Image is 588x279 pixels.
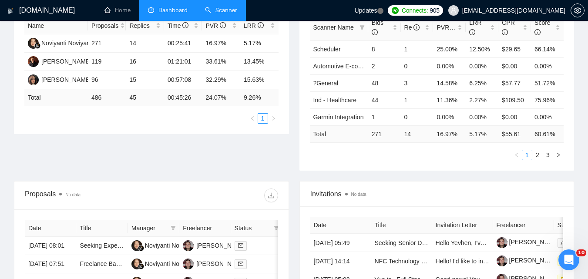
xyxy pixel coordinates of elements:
[76,255,128,273] td: Freelance Backend Developer (Ionic Mobile App + AI Integration) – Individuals Only
[271,116,276,121] span: right
[10,126,27,144] img: Profile image for Mariia
[466,74,498,91] td: 6.25%
[51,71,76,80] div: • [DATE]
[498,57,531,74] td: $0.00
[25,188,151,202] div: Proposals
[24,89,88,106] td: Total
[310,188,564,199] span: Invitations
[202,89,240,106] td: 24.07 %
[182,22,188,28] span: info-circle
[28,38,39,49] img: NN
[498,40,531,57] td: $29.65
[497,239,559,245] a: [PERSON_NAME]
[258,114,268,123] a: 1
[401,40,433,57] td: 1
[34,43,40,49] img: gigradar-bm.png
[401,125,433,142] td: 14
[543,150,553,160] a: 3
[511,150,522,160] li: Previous Page
[88,71,126,89] td: 96
[372,19,383,36] span: Bids
[313,114,364,121] a: Garmin Integration
[413,24,420,30] span: info-circle
[493,217,554,234] th: Freelancer
[64,3,111,18] h1: Messages
[138,245,144,251] img: gigradar-bm.png
[28,76,91,83] a: KA[PERSON_NAME]
[354,7,377,14] span: Updates
[88,17,126,34] th: Proposals
[274,225,279,231] span: filter
[41,75,91,84] div: [PERSON_NAME]
[371,217,432,234] th: Title
[498,108,531,125] td: $0.00
[531,57,564,74] td: 0.00%
[272,222,281,235] span: filter
[265,192,278,199] span: download
[534,19,551,36] span: Score
[10,30,27,47] img: Profile image for Mariia
[51,167,76,176] div: • [DATE]
[126,34,164,53] td: 14
[558,257,587,264] a: Pending
[571,7,585,14] a: setting
[240,34,279,53] td: 5.17%
[202,53,240,71] td: 33.61%
[531,125,564,142] td: 60.61 %
[244,22,264,29] span: LRR
[10,62,27,79] img: Profile image for Mariia
[437,24,457,31] span: PVR
[258,113,268,124] li: 1
[432,217,493,234] th: Invitation Letter
[502,19,515,36] span: CPR
[433,108,466,125] td: 0.00%
[196,259,246,269] div: [PERSON_NAME]
[25,237,76,255] td: [DATE] 08:01
[128,220,179,237] th: Manager
[375,258,520,265] a: NFC Technology Specialist for Smart Access Systems
[313,24,354,31] span: Scanner Name
[31,103,50,112] div: Mariia
[531,108,564,125] td: 0.00%
[202,71,240,89] td: 32.29%
[131,199,174,234] button: Help
[28,57,91,64] a: AS[PERSON_NAME]
[98,221,120,227] span: Tickets
[497,257,559,264] a: [PERSON_NAME]
[502,29,508,35] span: info-circle
[313,97,357,104] a: Ind - Healthcare
[250,116,255,121] span: left
[44,199,87,234] button: Messages
[148,7,154,13] span: dashboard
[368,108,401,125] td: 1
[268,113,279,124] button: right
[24,17,88,34] th: Name
[87,199,131,234] button: Tickets
[497,237,507,248] img: c1bYBLFISfW-KFu5YnXsqDxdnhJyhFG7WZWQjmw4vq0-YF4TwjoJdqRJKIWeWIjxa9
[131,240,142,251] img: NN
[196,241,246,250] div: [PERSON_NAME]
[65,192,81,197] span: No data
[469,19,481,36] span: LRR
[534,29,541,35] span: info-circle
[240,89,279,106] td: 9.26 %
[7,4,13,18] img: logo
[553,150,564,160] li: Next Page
[313,46,341,53] a: Scheduler
[498,91,531,108] td: $109.50
[268,113,279,124] li: Next Page
[401,57,433,74] td: 0
[522,150,532,160] a: 1
[433,74,466,91] td: 14.58%
[558,238,585,248] span: Archived
[368,57,401,74] td: 2
[91,21,118,30] span: Proposals
[10,94,27,111] img: Profile image for Mariia
[31,71,50,80] div: Mariia
[368,125,401,142] td: 271
[240,71,279,89] td: 15.63%
[220,22,226,28] span: info-circle
[433,125,466,142] td: 16.97 %
[392,7,399,14] img: upwork-logo.png
[466,125,498,142] td: 5.17 %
